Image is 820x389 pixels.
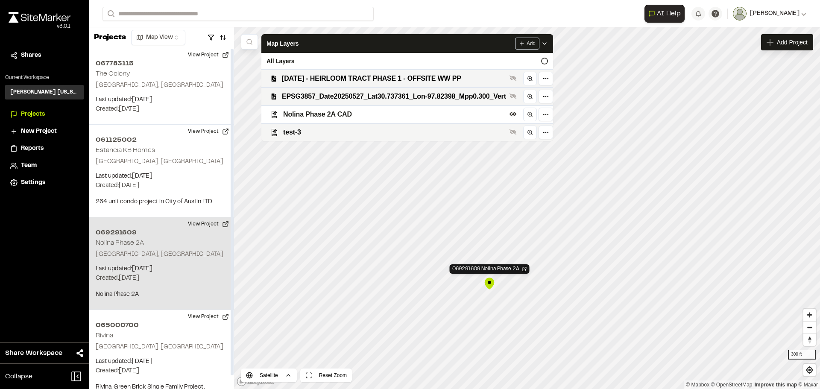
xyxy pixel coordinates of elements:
[450,264,530,274] div: Open Project
[10,144,79,153] a: Reports
[733,7,806,20] button: [PERSON_NAME]
[96,135,227,145] h2: 061125002
[515,38,539,50] button: Add
[282,91,506,102] span: EPSG3857_Date20250527_Lat30.737361_Lon-97.82398_Mpp0.300_Vert
[10,161,79,170] a: Team
[96,320,227,331] h2: 065000700
[241,369,297,382] button: Satellite
[788,350,816,360] div: 300 ft
[96,333,113,339] h2: Rivina
[283,109,506,120] span: Nolina Phase 2A CAD
[10,110,79,119] a: Projects
[96,157,227,167] p: [GEOGRAPHIC_DATA], [GEOGRAPHIC_DATA]
[508,73,518,83] button: Show layer
[96,105,227,114] p: Created: [DATE]
[21,51,41,60] span: Shares
[777,38,808,47] span: Add Project
[21,110,45,119] span: Projects
[10,178,79,187] a: Settings
[96,181,227,190] p: Created: [DATE]
[96,240,144,246] h2: Nolina Phase 2A
[10,88,79,96] h3: [PERSON_NAME] [US_STATE]
[508,127,518,137] button: Show layer
[282,73,506,84] span: [DATE] - HEIRLOOM TRACT PHASE 1 - OFFSITE WW PP
[96,58,227,69] h2: 067783115
[21,127,57,136] span: New Project
[96,71,130,77] h2: The Colony
[508,109,518,119] button: Hide layer
[733,7,747,20] img: User
[483,277,496,290] div: Map marker
[523,72,537,85] a: Zoom to layer
[755,382,797,388] a: Map feedback
[5,348,62,358] span: Share Workspace
[21,178,45,187] span: Settings
[96,290,227,299] p: Nolina Phase 2A
[266,39,299,48] span: Map Layers
[96,264,227,274] p: Last updated: [DATE]
[803,364,816,376] button: Find my location
[803,334,816,346] span: Reset bearing to north
[798,382,818,388] a: Maxar
[508,91,518,101] button: Show layer
[96,366,227,376] p: Created: [DATE]
[803,321,816,333] button: Zoom out
[9,23,70,30] div: Oh geez...please don't...
[96,147,155,153] h2: Estancia KB Homes
[96,81,227,90] p: [GEOGRAPHIC_DATA], [GEOGRAPHIC_DATA]
[96,172,227,181] p: Last updated: [DATE]
[96,228,227,238] h2: 069291609
[237,377,274,386] a: Mapbox logo
[750,9,799,18] span: [PERSON_NAME]
[686,382,709,388] a: Mapbox
[523,108,537,121] a: Zoom to layer
[523,126,537,139] a: Zoom to layer
[711,382,753,388] a: OpenStreetMap
[96,197,227,207] p: 264 unit condo project in City of Austin LTD
[644,5,685,23] button: Open AI Assistant
[300,369,352,382] button: Reset Zoom
[96,274,227,283] p: Created: [DATE]
[5,74,84,82] p: Current Workspace
[803,309,816,321] button: Zoom in
[5,371,32,382] span: Collapse
[10,127,79,136] a: New Project
[21,144,44,153] span: Reports
[644,5,688,23] div: Open AI Assistant
[96,342,227,352] p: [GEOGRAPHIC_DATA], [GEOGRAPHIC_DATA]
[96,250,227,259] p: [GEOGRAPHIC_DATA], [GEOGRAPHIC_DATA]
[803,333,816,346] button: Reset bearing to north
[183,310,234,324] button: View Project
[96,357,227,366] p: Last updated: [DATE]
[657,9,681,19] span: AI Help
[523,90,537,103] a: Zoom to layer
[271,129,278,136] img: kmz_black_icon64.png
[271,111,278,118] img: kmz_black_icon64.png
[96,95,227,105] p: Last updated: [DATE]
[183,48,234,62] button: View Project
[10,51,79,60] a: Shares
[102,7,118,21] button: Search
[527,40,536,47] span: Add
[183,217,234,231] button: View Project
[94,32,126,44] p: Projects
[9,12,70,23] img: rebrand.png
[261,53,553,69] div: All Layers
[183,125,234,138] button: View Project
[283,127,506,137] span: test-3
[234,27,820,389] canvas: Map
[21,161,37,170] span: Team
